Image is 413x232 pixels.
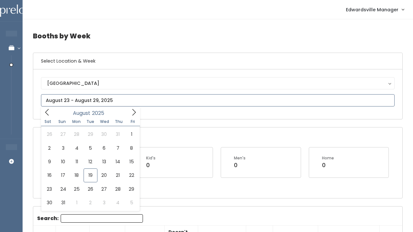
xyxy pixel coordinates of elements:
[112,120,126,124] span: Thu
[43,155,56,168] span: August 9, 2025
[70,127,84,141] span: July 28, 2025
[56,182,70,196] span: August 24, 2025
[84,182,97,196] span: August 26, 2025
[234,161,246,169] div: 0
[43,168,56,182] span: August 16, 2025
[146,161,156,169] div: 0
[70,155,84,168] span: August 11, 2025
[125,155,138,168] span: August 15, 2025
[69,120,84,124] span: Mon
[61,214,143,223] input: Search:
[56,127,70,141] span: July 27, 2025
[111,127,125,141] span: July 31, 2025
[56,196,70,209] span: August 31, 2025
[84,155,97,168] span: August 12, 2025
[111,155,125,168] span: August 14, 2025
[125,168,138,182] span: August 22, 2025
[111,168,125,182] span: August 21, 2025
[70,168,84,182] span: August 18, 2025
[41,77,395,89] button: [GEOGRAPHIC_DATA]
[97,141,111,155] span: August 6, 2025
[70,141,84,155] span: August 4, 2025
[322,155,334,161] div: Home
[97,182,111,196] span: August 27, 2025
[126,120,140,124] span: Fri
[125,141,138,155] span: August 8, 2025
[83,120,97,124] span: Tue
[37,214,143,223] label: Search:
[125,182,138,196] span: August 29, 2025
[322,161,334,169] div: 0
[125,196,138,209] span: September 5, 2025
[111,141,125,155] span: August 7, 2025
[56,141,70,155] span: August 3, 2025
[56,168,70,182] span: August 17, 2025
[90,109,110,117] input: Year
[234,155,246,161] div: Men's
[43,182,56,196] span: August 23, 2025
[97,155,111,168] span: August 13, 2025
[43,196,56,209] span: August 30, 2025
[70,182,84,196] span: August 25, 2025
[47,80,388,87] div: [GEOGRAPHIC_DATA]
[84,127,97,141] span: July 29, 2025
[111,196,125,209] span: September 4, 2025
[33,27,403,45] h4: Booths by Week
[97,120,112,124] span: Wed
[84,168,97,182] span: August 19, 2025
[84,141,97,155] span: August 5, 2025
[33,53,402,69] h6: Select Location & Week
[70,196,84,209] span: September 1, 2025
[56,155,70,168] span: August 10, 2025
[125,127,138,141] span: August 1, 2025
[346,6,398,13] span: Edwardsville Manager
[339,3,410,16] a: Edwardsville Manager
[73,111,90,116] span: August
[97,127,111,141] span: July 30, 2025
[146,155,156,161] div: Kid's
[111,182,125,196] span: August 28, 2025
[55,120,69,124] span: Sun
[43,127,56,141] span: July 26, 2025
[41,94,395,106] input: August 23 - August 29, 2025
[43,141,56,155] span: August 2, 2025
[97,168,111,182] span: August 20, 2025
[41,120,55,124] span: Sat
[84,196,97,209] span: September 2, 2025
[97,196,111,209] span: September 3, 2025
